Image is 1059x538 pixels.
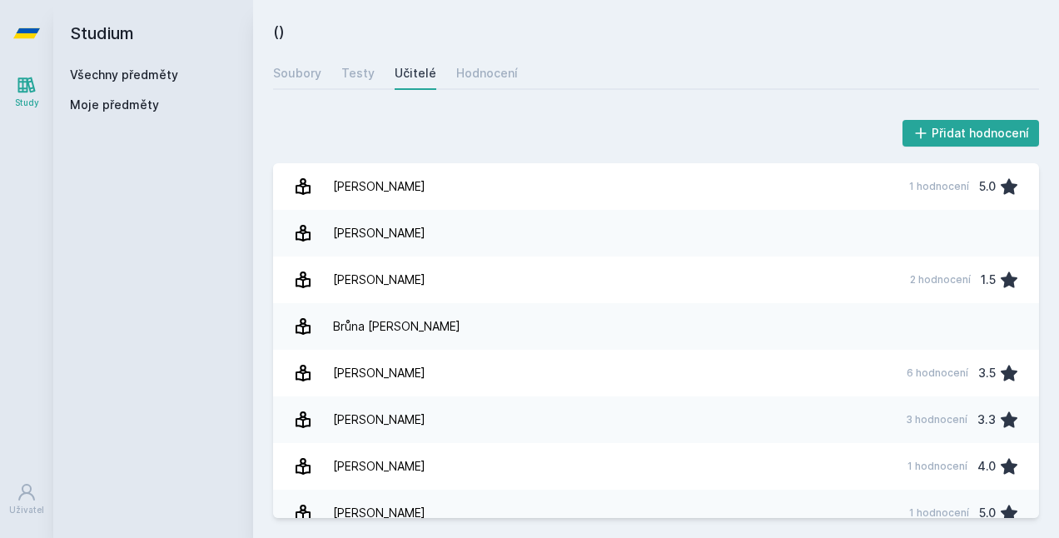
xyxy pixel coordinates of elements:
[977,450,996,483] div: 4.0
[333,170,425,203] div: [PERSON_NAME]
[395,57,436,90] a: Učitelé
[333,356,425,390] div: [PERSON_NAME]
[273,257,1039,303] a: [PERSON_NAME] 2 hodnocení 1.5
[333,263,425,296] div: [PERSON_NAME]
[341,57,375,90] a: Testy
[333,496,425,530] div: [PERSON_NAME]
[907,366,968,380] div: 6 hodnocení
[9,504,44,516] div: Uživatel
[3,67,50,117] a: Study
[273,65,321,82] div: Soubory
[15,97,39,109] div: Study
[333,217,425,250] div: [PERSON_NAME]
[273,443,1039,490] a: [PERSON_NAME] 1 hodnocení 4.0
[909,180,969,193] div: 1 hodnocení
[273,396,1039,443] a: [PERSON_NAME] 3 hodnocení 3.3
[273,57,321,90] a: Soubory
[333,310,460,343] div: Brůna [PERSON_NAME]
[273,350,1039,396] a: [PERSON_NAME] 6 hodnocení 3.5
[70,67,178,82] a: Všechny předměty
[333,403,425,436] div: [PERSON_NAME]
[910,273,971,286] div: 2 hodnocení
[273,163,1039,210] a: [PERSON_NAME] 1 hodnocení 5.0
[981,263,996,296] div: 1.5
[979,496,996,530] div: 5.0
[273,303,1039,350] a: Brůna [PERSON_NAME]
[273,20,1039,43] h2: ()
[395,65,436,82] div: Učitelé
[979,170,996,203] div: 5.0
[978,356,996,390] div: 3.5
[273,490,1039,536] a: [PERSON_NAME] 1 hodnocení 5.0
[3,474,50,525] a: Uživatel
[333,450,425,483] div: [PERSON_NAME]
[902,120,1040,147] button: Přidat hodnocení
[273,210,1039,257] a: [PERSON_NAME]
[977,403,996,436] div: 3.3
[909,506,969,520] div: 1 hodnocení
[70,97,159,113] span: Moje předměty
[341,65,375,82] div: Testy
[906,413,967,426] div: 3 hodnocení
[456,57,518,90] a: Hodnocení
[907,460,967,473] div: 1 hodnocení
[456,65,518,82] div: Hodnocení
